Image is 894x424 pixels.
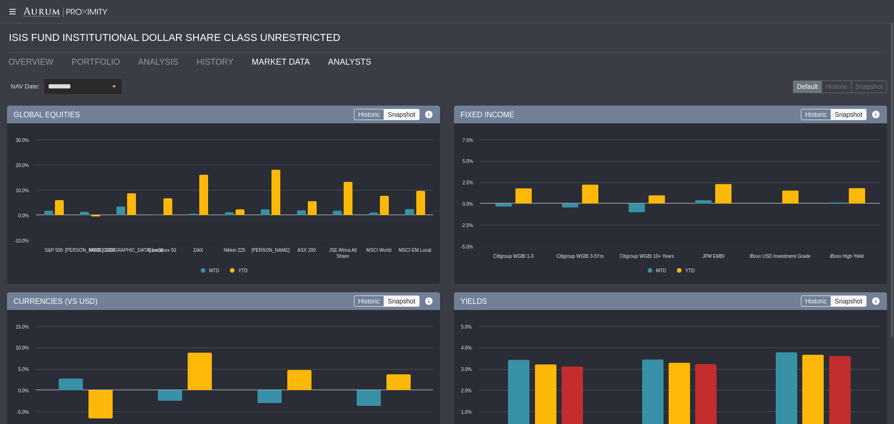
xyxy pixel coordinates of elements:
text: 2.0% [461,388,472,393]
text: 15.0% [16,324,29,330]
img: Aurum-Proximity%20white.svg [23,7,107,18]
text: 4.0% [461,345,472,350]
text: JSE Africa All Share [329,248,356,259]
a: OVERVIEW [1,53,65,71]
text: 3.0% [461,367,472,372]
text: 5.0% [461,324,472,330]
text: MSCI World [366,248,392,253]
span: NAV Date: [7,82,43,91]
text: 1.0% [461,410,472,415]
text: YTD [685,268,695,273]
text: [PERSON_NAME] [251,248,290,253]
label: Historic [354,296,384,307]
a: PORTFOLIO [65,53,131,71]
text: Citigroup WGBI 3-5Yrs [556,254,604,259]
text: EuroStoxx 50 [148,248,176,253]
label: Default [793,81,822,94]
text: 0.0% [18,388,29,393]
a: MARKET DATA [244,53,321,71]
label: Snapshot [851,81,887,94]
text: Nikkei 225 [223,248,245,253]
text: ASX 200 [298,248,316,253]
text: YTD [238,268,248,273]
label: Snapshot [384,109,420,120]
div: YIELDS [454,292,887,310]
text: 0.0% [18,213,29,218]
text: MTD [656,268,666,273]
label: Snapshot [831,296,867,307]
a: HISTORY [190,53,244,71]
text: Citigroup WGBI 1-3 [493,254,534,259]
div: FIXED INCOME [454,106,887,123]
div: CURRENCIES (VS USD) [7,292,440,310]
text: 10.0% [16,345,29,350]
text: 30.0% [16,138,29,143]
text: 5.0% [462,159,473,164]
label: Snapshot [831,109,867,120]
text: -10.0% [14,238,29,243]
text: 20.0% [16,163,29,168]
text: JPM EMBI [702,254,724,259]
text: 5.0% [18,367,29,372]
label: Historic [801,109,831,120]
div: Select [106,79,122,94]
a: ANALYSTS [321,53,382,71]
label: Snapshot [384,296,420,307]
text: S&P 500 [45,248,63,253]
text: iBoxx USD Investment Grade [750,254,811,259]
a: ANALYSIS [131,53,190,71]
text: Citigroup WGBI 10+ Years [619,254,674,259]
text: 0.0% [462,202,473,207]
label: Historic [801,296,831,307]
text: DAX [194,248,203,253]
text: [PERSON_NAME] 2000 [65,248,115,253]
text: 2.5% [462,180,473,185]
text: -5.0% [17,410,29,415]
text: MSCI [GEOGRAPHIC_DATA] Local [89,248,163,253]
text: -5.0% [461,244,473,249]
div: ISIS FUND INSTITUTIONAL DOLLAR SHARE CLASS UNRESTRICTED [9,23,887,53]
div: GLOBAL EQUITIES [7,106,440,123]
text: MTD [209,268,219,273]
text: MSCI EM Local [399,248,431,253]
text: iBoxx High Yield [830,254,863,259]
label: Historic [821,81,852,94]
text: 7.5% [462,138,473,143]
text: 10.0% [16,188,29,193]
label: Historic [354,109,384,120]
text: -2.5% [461,223,473,228]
